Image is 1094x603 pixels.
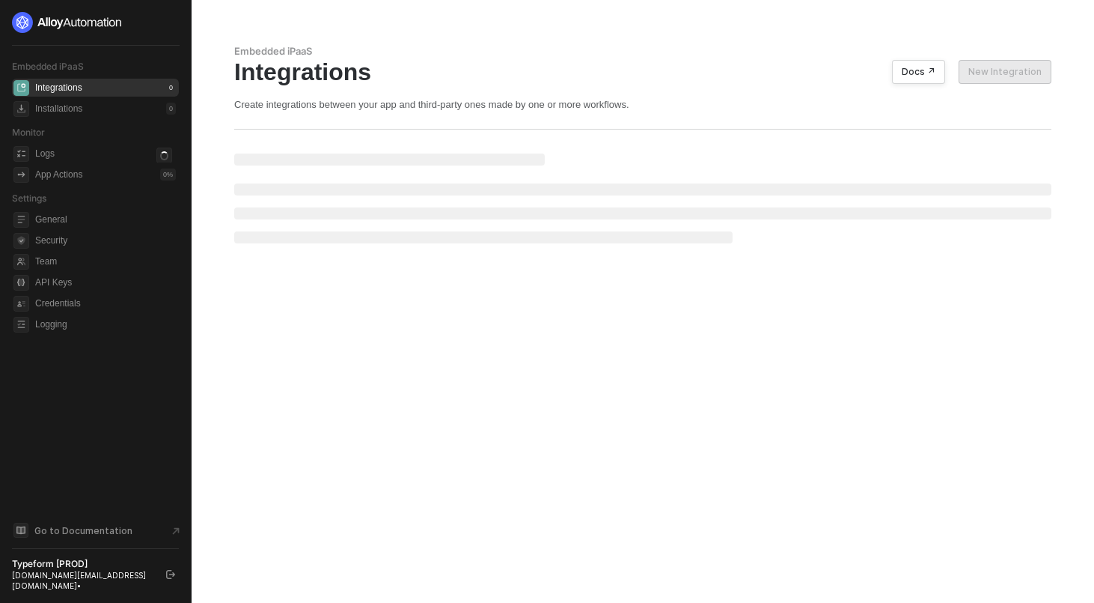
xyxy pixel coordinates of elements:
[959,60,1051,84] button: New Integration
[35,273,176,291] span: API Keys
[13,233,29,249] span: security
[12,61,84,72] span: Embedded iPaaS
[166,103,176,115] div: 0
[13,523,28,538] span: documentation
[34,524,132,537] span: Go to Documentation
[13,146,29,162] span: icon-logs
[35,103,82,115] div: Installations
[234,45,1051,58] div: Embedded iPaaS
[168,524,183,539] span: document-arrow
[35,315,176,333] span: Logging
[166,82,176,94] div: 0
[234,58,1051,86] div: Integrations
[12,127,45,138] span: Monitor
[35,210,176,228] span: General
[12,570,153,591] div: [DOMAIN_NAME][EMAIL_ADDRESS][DOMAIN_NAME] •
[35,148,55,160] div: Logs
[12,521,180,539] a: Knowledge Base
[902,66,935,78] div: Docs ↗
[35,169,82,181] div: App Actions
[166,570,175,579] span: logout
[13,212,29,228] span: general
[12,12,179,33] a: logo
[12,12,123,33] img: logo
[13,101,29,117] span: installations
[160,169,176,181] div: 0 %
[12,193,46,204] span: Settings
[13,254,29,270] span: team
[35,82,82,94] div: Integrations
[156,148,172,163] span: icon-loader
[35,231,176,249] span: Security
[892,60,945,84] button: Docs ↗
[13,167,29,183] span: icon-app-actions
[13,80,29,96] span: integrations
[13,317,29,333] span: logging
[13,275,29,291] span: api-key
[35,294,176,312] span: Credentials
[13,296,29,312] span: credentials
[12,558,153,570] div: Typeform [PROD]
[35,252,176,270] span: Team
[234,98,1051,111] div: Create integrations between your app and third-party ones made by one or more workflows.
